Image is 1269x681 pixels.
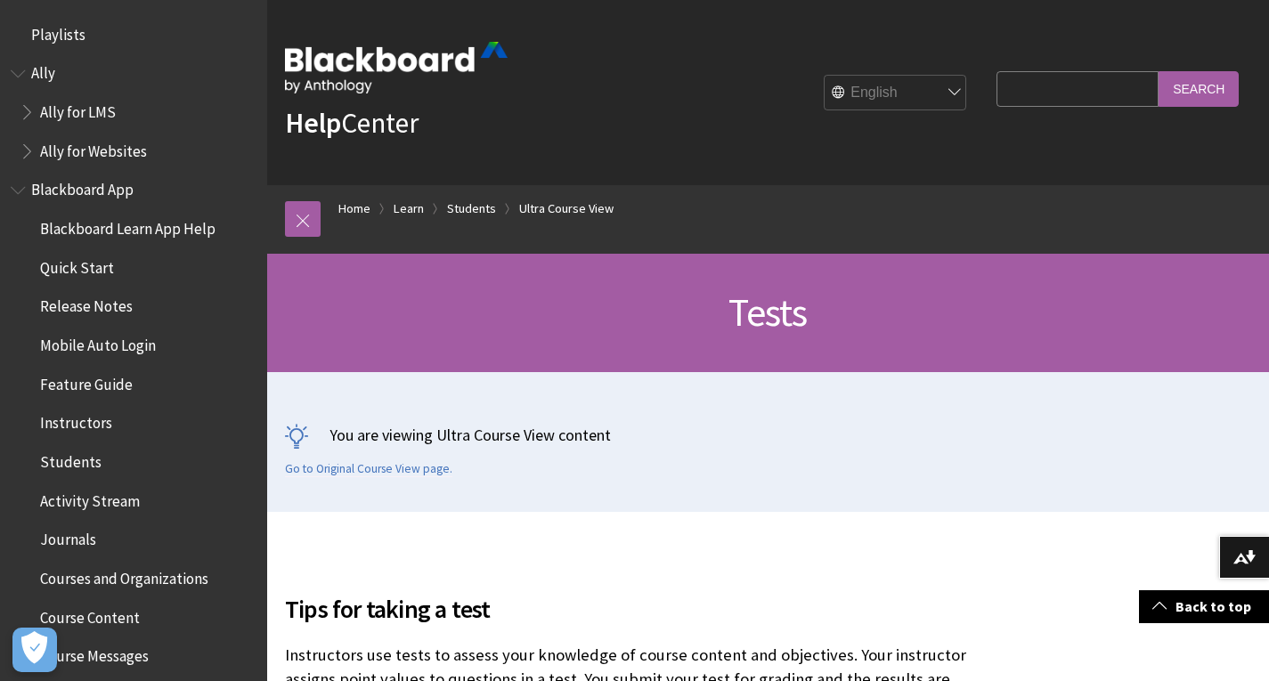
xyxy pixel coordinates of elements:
[40,253,114,277] span: Quick Start
[285,461,452,477] a: Go to Original Course View page.
[40,642,149,666] span: Course Messages
[285,105,341,141] strong: Help
[1159,71,1239,106] input: Search
[40,97,116,121] span: Ally for LMS
[40,603,140,627] span: Course Content
[285,42,508,93] img: Blackboard by Anthology
[40,369,133,393] span: Feature Guide
[40,486,140,510] span: Activity Stream
[40,136,147,160] span: Ally for Websites
[40,292,133,316] span: Release Notes
[40,214,216,238] span: Blackboard Learn App Help
[285,590,988,628] span: Tips for taking a test
[825,76,967,111] select: Site Language Selector
[1139,590,1269,623] a: Back to top
[31,59,55,83] span: Ally
[11,59,256,166] nav: Book outline for Anthology Ally Help
[40,409,112,433] span: Instructors
[40,447,102,471] span: Students
[11,20,256,50] nav: Book outline for Playlists
[31,20,85,44] span: Playlists
[12,628,57,672] button: Open Preferences
[40,563,208,588] span: Courses and Organizations
[40,330,156,354] span: Mobile Auto Login
[728,288,807,336] span: Tests
[40,525,96,549] span: Journals
[447,198,496,220] a: Students
[285,105,419,141] a: HelpCenter
[285,424,1251,446] p: You are viewing Ultra Course View content
[338,198,370,220] a: Home
[31,175,134,199] span: Blackboard App
[394,198,424,220] a: Learn
[519,198,614,220] a: Ultra Course View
